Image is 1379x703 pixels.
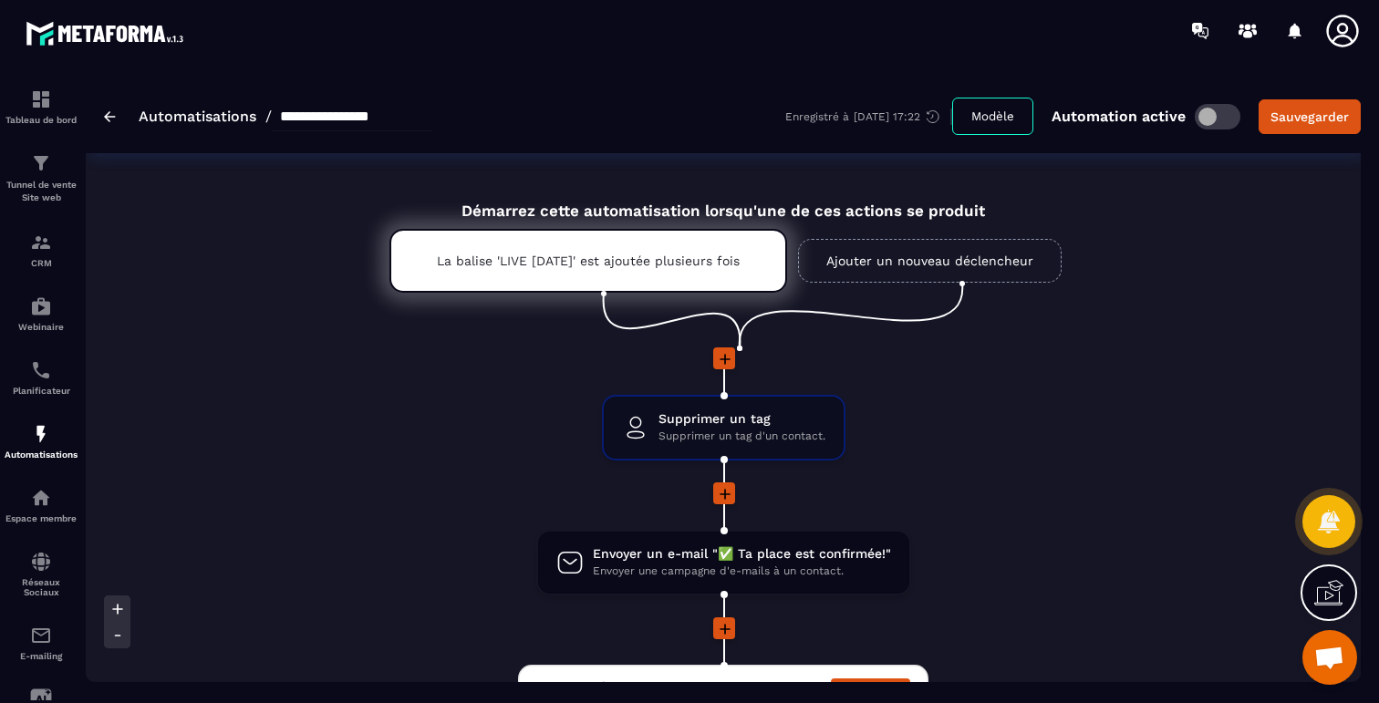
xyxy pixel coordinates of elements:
a: social-networksocial-networkRéseaux Sociaux [5,537,78,611]
p: Planificateur [5,386,78,396]
img: automations [30,423,52,445]
button: Modèle [952,98,1033,135]
p: Tunnel de vente Site web [5,179,78,204]
p: Webinaire [5,322,78,332]
span: Envoyer un e-mail "✅ Ta place est confirmée!" [593,545,891,563]
a: formationformationTunnel de vente Site web [5,139,78,218]
span: Supprimer un tag d'un contact. [658,428,825,445]
a: automationsautomationsAutomatisations [5,409,78,473]
p: CRM [5,258,78,268]
a: automationsautomationsEspace membre [5,473,78,537]
a: Ajouter un nouveau déclencheur [798,239,1062,283]
img: formation [30,232,52,253]
img: formation [30,152,52,174]
span: Envoyer une campagne d'e-mails à un contact. [593,563,891,580]
p: Automation active [1052,108,1186,125]
span: Supprimer un tag [658,410,825,428]
div: Démarrez cette automatisation lorsqu'une de ces actions se produit [344,181,1104,220]
img: automations [30,487,52,509]
a: formationformationCRM [5,218,78,282]
a: formationformationTableau de bord [5,75,78,139]
img: formation [30,88,52,110]
div: Ouvrir le chat [1302,630,1357,685]
p: [DATE] 17:22 [854,110,920,123]
p: Réseaux Sociaux [5,577,78,597]
p: E-mailing [5,651,78,661]
p: Espace membre [5,513,78,523]
img: logo [26,16,190,50]
a: emailemailE-mailing [5,611,78,675]
p: Tableau de bord [5,115,78,125]
img: arrow [104,111,116,122]
img: social-network [30,551,52,573]
button: Sauvegarder [1259,99,1361,134]
span: Attendre [564,678,822,696]
img: scheduler [30,359,52,381]
p: Automatisations [5,450,78,460]
img: email [30,625,52,646]
span: / [265,108,272,125]
p: La balise 'LIVE [DATE]' est ajoutée plusieurs fois [437,253,740,268]
img: automations [30,295,52,317]
a: schedulerschedulerPlanificateur [5,346,78,409]
a: Automatisations [139,108,256,125]
div: Sauvegarder [1270,108,1349,126]
a: automationsautomationsWebinaire [5,282,78,346]
div: Enregistré à [785,109,952,125]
